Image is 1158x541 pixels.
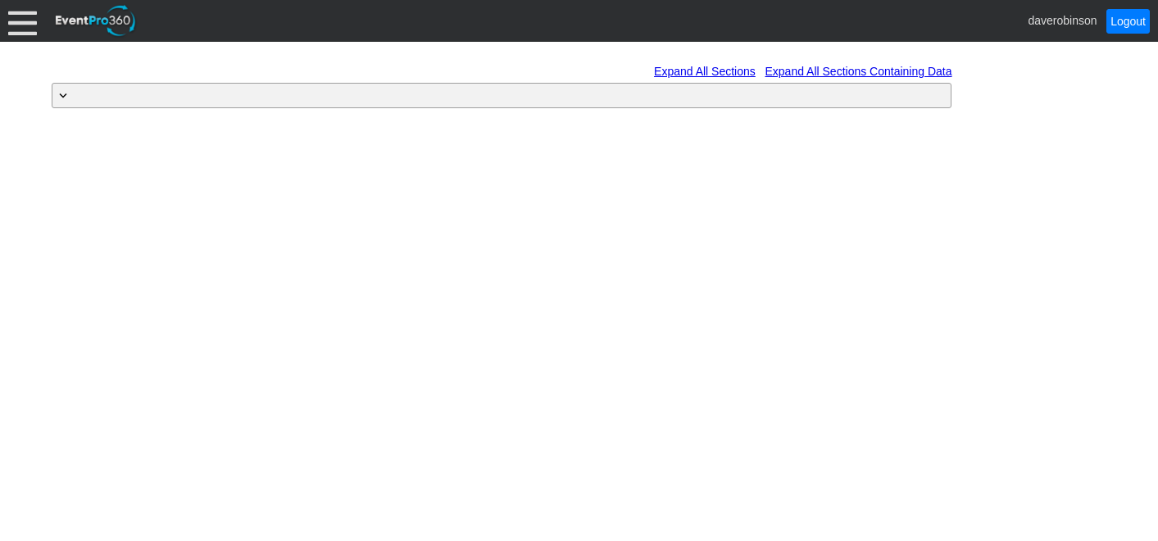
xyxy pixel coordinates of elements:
a: Logout [1106,9,1150,34]
img: EventPro360 [53,2,139,39]
span: daverobinson [1028,13,1097,26]
div: Menu: Click or 'Crtl+M' to toggle menu open/close [8,7,37,35]
a: Expand All Sections [654,65,756,78]
a: Expand All Sections Containing Data [765,65,951,78]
